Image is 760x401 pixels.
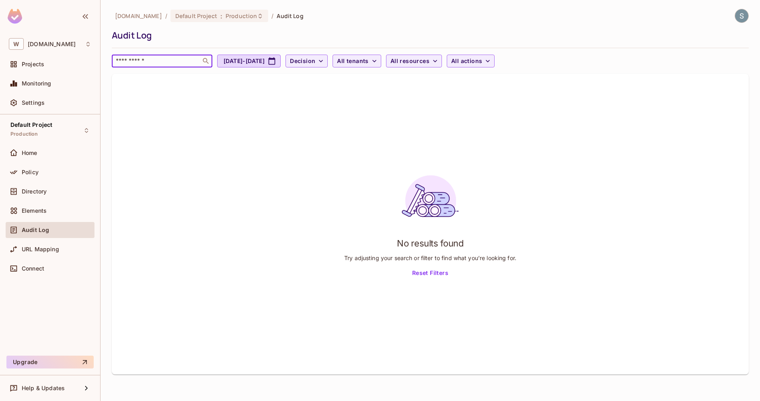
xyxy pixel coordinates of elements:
span: Home [22,150,37,156]
span: All actions [451,56,482,66]
span: the active workspace [115,12,162,20]
h1: No results found [397,237,464,249]
li: / [271,12,273,20]
span: : [220,13,223,19]
span: Elements [22,208,47,214]
button: Decision [286,55,328,67]
span: Workspace: withpronto.com [28,41,76,47]
span: Help & Updates [22,385,65,391]
span: Decision [290,56,315,66]
span: Default Project [175,12,217,20]
button: All resources [386,55,442,67]
button: [DATE]-[DATE] [217,55,281,67]
span: Monitoring [22,80,51,87]
span: All tenants [337,56,368,66]
span: W [9,38,24,50]
button: All actions [447,55,495,67]
span: Audit Log [22,227,49,233]
span: Projects [22,61,44,67]
button: Upgrade [6,356,94,368]
span: All resources [390,56,429,66]
span: Directory [22,188,47,195]
li: / [165,12,167,20]
span: Connect [22,265,44,272]
div: Audit Log [112,29,745,41]
span: Production [10,131,38,137]
span: Policy [22,169,39,175]
span: Production [226,12,257,20]
span: Default Project [10,122,52,128]
p: Try adjusting your search or filter to find what you’re looking for. [344,254,516,262]
button: All tenants [333,55,381,67]
span: Audit Log [277,12,303,20]
span: Settings [22,100,45,106]
button: Reset Filters [409,267,452,279]
img: Shekhar Tyagi [735,9,748,22]
span: URL Mapping [22,246,59,252]
img: SReyMgAAAABJRU5ErkJggg== [8,9,22,24]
